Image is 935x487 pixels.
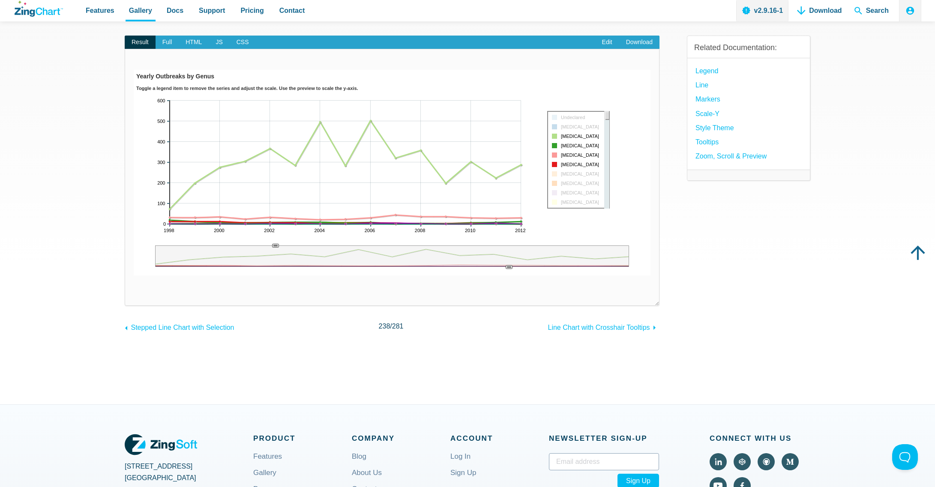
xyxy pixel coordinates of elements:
span: CSS [230,36,256,49]
span: Full [156,36,179,49]
span: Result [125,36,156,49]
a: Tooltips [695,136,719,148]
a: Zoom, Scroll & Preview [695,150,767,162]
span: Company [352,432,450,445]
span: Product [253,432,352,445]
span: HTML [179,36,209,49]
a: Visit ZingChart on LinkedIn (external). [710,453,727,470]
a: ZingChart Logo. Click to return to the homepage [15,1,63,17]
a: Line Chart with Crosshair Tooltips [548,320,659,333]
span: Support [199,5,225,16]
span: 281 [392,323,404,330]
span: Docs [167,5,183,16]
a: Edit [595,36,619,49]
a: ZingSoft Logo. Click to visit the ZingSoft site (external). [125,432,197,457]
span: JS [209,36,229,49]
a: Visit ZingChart on GitHub (external). [758,453,775,470]
span: / [379,320,404,332]
span: Line Chart with Crosshair Tooltips [548,324,650,331]
a: style theme [695,122,734,134]
span: Pricing [240,5,264,16]
a: Blog [352,453,366,474]
iframe: Toggle Customer Support [892,444,918,470]
a: Line [695,79,708,91]
input: Email address [549,453,659,470]
span: Stepped Line Chart with Selection [131,324,234,331]
a: Log In [450,453,470,474]
a: Markers [695,93,720,105]
span: Contact [279,5,305,16]
span: Account [450,432,549,445]
h3: Related Documentation: [694,43,803,53]
span: Features [86,5,114,16]
a: Scale-Y [695,108,719,120]
a: Visit ZingChart on Medium (external). [782,453,799,470]
a: Visit ZingChart on CodePen (external). [734,453,751,470]
a: Legend [695,65,718,77]
a: Download [619,36,659,49]
span: 238 [379,323,390,330]
div: ​ [125,49,659,305]
a: Stepped Line Chart with Selection [125,320,234,333]
span: Connect With Us [710,432,810,445]
span: Newsletter Sign‑up [549,432,659,445]
span: Gallery [129,5,152,16]
a: Features [253,453,282,474]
